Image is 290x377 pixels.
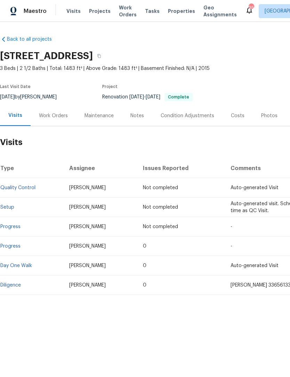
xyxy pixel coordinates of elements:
div: Costs [231,112,244,119]
div: Notes [130,112,144,119]
span: Not completed [143,224,178,229]
div: Maintenance [84,112,114,119]
span: [PERSON_NAME] [69,205,106,210]
a: Diligence [0,283,21,288]
span: Auto-generated Visit [231,263,279,268]
span: [PERSON_NAME] [69,244,106,249]
span: [DATE] [129,95,144,99]
th: Assignee [64,159,137,178]
span: - [231,224,232,229]
a: Day One Walk [0,263,32,268]
span: [PERSON_NAME] [69,224,106,229]
a: Setup [0,205,14,210]
span: Complete [165,95,192,99]
span: - [231,244,232,249]
a: Progress [0,244,21,249]
button: Copy Address [93,50,105,62]
span: Renovation [102,95,193,99]
div: Photos [261,112,277,119]
div: Visits [8,112,22,119]
span: [PERSON_NAME] [69,185,106,190]
span: Tasks [145,9,160,14]
div: 36 [249,4,253,11]
span: Project [102,85,118,89]
a: Progress [0,224,21,229]
span: Auto-generated Visit [231,185,279,190]
span: 0 [143,283,146,288]
span: 0 [143,263,146,268]
span: [DATE] [146,95,160,99]
span: 0 [143,244,146,249]
span: Not completed [143,185,178,190]
div: Condition Adjustments [161,112,214,119]
span: Projects [89,8,111,15]
span: [PERSON_NAME] [69,263,106,268]
div: Work Orders [39,112,68,119]
span: Geo Assignments [203,4,237,18]
span: [PERSON_NAME] [69,283,106,288]
span: Work Orders [119,4,137,18]
span: - [129,95,160,99]
span: Visits [66,8,81,15]
span: Maestro [24,8,47,15]
a: Quality Control [0,185,35,190]
span: Properties [168,8,195,15]
th: Issues Reported [137,159,225,178]
span: Not completed [143,205,178,210]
